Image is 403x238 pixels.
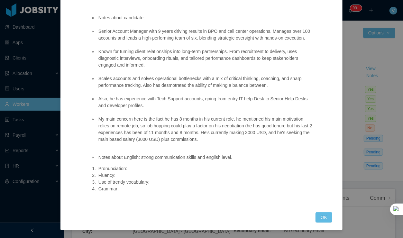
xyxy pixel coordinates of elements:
li: Grammar: [97,186,314,192]
li: My main concern here is the fact he has 8 months in his current role, he mentioned his main motiv... [97,116,314,143]
li: Use of trendy vocabulary: [97,179,314,186]
li: Notes about English: strong communication skills and english level. [97,154,314,161]
li: Senior Account Manager with 9 years driving results in BPO and call center operations. Manages ov... [97,28,314,41]
li: Also, he has experience with Tech Support accounts, going from entry IT help Desk to Senior Help ... [97,96,314,109]
li: Scales accounts and solves operational bottlenecks with a mix of critical thinking, coaching, and... [97,75,314,89]
li: Pronunciation: [97,165,314,172]
li: Fluency: [97,172,314,179]
li: Known for turning client relationships into long-term partnerships. From recruitment to delivery,... [97,48,314,69]
button: OK [316,212,332,223]
li: Notes about candidate: [97,14,314,21]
